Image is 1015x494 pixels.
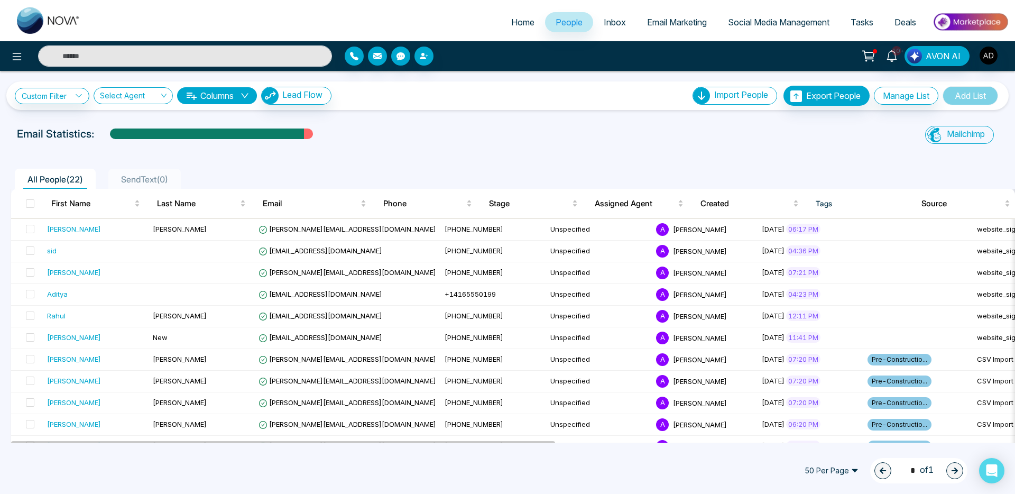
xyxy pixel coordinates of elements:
td: Unspecified [546,414,652,436]
span: [PHONE_NUMBER] [445,355,503,363]
span: Phone [383,197,464,210]
span: [PERSON_NAME] [673,398,727,407]
span: A [656,245,669,258]
span: [DATE] [762,312,785,320]
span: [EMAIL_ADDRESS][DOMAIN_NAME] [259,312,382,320]
a: Email Marketing [636,12,717,32]
button: AVON AI [905,46,970,66]
span: Import People [714,89,768,100]
span: 06:20 PM [786,419,820,429]
span: [PERSON_NAME][EMAIL_ADDRESS][DOMAIN_NAME] [259,377,436,385]
span: [PHONE_NUMBER] [445,377,503,385]
span: A [656,332,669,344]
th: Last Name [149,189,254,218]
span: Home [511,17,534,28]
span: [PERSON_NAME] [153,420,207,428]
div: [PERSON_NAME] [47,332,101,343]
span: Export People [806,90,861,101]
div: Aditya [47,289,68,299]
a: Custom Filter [15,88,89,104]
a: Inbox [593,12,636,32]
span: Lead Flow [282,89,322,100]
td: Unspecified [546,327,652,349]
td: Unspecified [546,262,652,284]
span: [PERSON_NAME] [673,268,727,277]
span: A [656,288,669,301]
img: Nova CRM Logo [17,7,80,34]
td: Unspecified [546,349,652,371]
span: Deals [894,17,916,28]
span: 04:36 PM [786,245,820,256]
span: [PHONE_NUMBER] [445,398,503,407]
span: [PHONE_NUMBER] [445,420,503,428]
span: [PHONE_NUMBER] [445,333,503,342]
span: [PERSON_NAME][EMAIL_ADDRESS][DOMAIN_NAME] [259,398,436,407]
td: Unspecified [546,306,652,327]
span: 07:21 PM [786,267,820,278]
span: +14165550199 [445,290,496,298]
span: A [656,267,669,279]
th: Created [692,189,807,218]
a: Social Media Management [717,12,840,32]
span: 07:20 PM [786,354,820,364]
td: Unspecified [546,241,652,262]
div: Open Intercom Messenger [979,458,1004,483]
span: [DATE] [762,355,785,363]
span: [DATE] [762,246,785,255]
span: Last Name [157,197,238,210]
span: [DATE] [762,398,785,407]
div: Rahul [47,310,66,321]
span: A [656,397,669,409]
td: Unspecified [546,284,652,306]
span: [DATE] [762,333,785,342]
a: Home [501,12,545,32]
span: [PHONE_NUMBER] [445,225,503,233]
span: [PHONE_NUMBER] [445,268,503,277]
td: Unspecified [546,371,652,392]
span: 11:41 PM [786,332,820,343]
span: Assigned Agent [595,197,676,210]
td: Unspecified [546,219,652,241]
span: Source [921,197,1002,210]
span: 04:23 PM [786,289,820,299]
a: Deals [884,12,927,32]
th: Tags [807,189,914,218]
div: sid [47,245,57,256]
span: [DATE] [762,442,785,450]
span: Email [263,197,358,210]
span: New [153,333,168,342]
span: [PERSON_NAME] [673,333,727,342]
span: People [556,17,583,28]
span: Mailchimp [947,129,985,139]
span: [PERSON_NAME] [153,398,207,407]
span: Pre-Constructio... [868,376,931,387]
th: Phone [375,189,481,218]
div: [PERSON_NAME] [47,224,101,234]
span: Tasks [851,17,873,28]
th: Stage [481,189,586,218]
span: All People ( 22 ) [23,174,87,185]
span: A [656,223,669,236]
span: Social Media Management [728,17,829,28]
th: First Name [43,189,149,218]
span: A [656,418,669,431]
span: 12:11 PM [786,310,820,321]
span: [PERSON_NAME][EMAIL_ADDRESS][DOMAIN_NAME] [259,420,436,428]
span: [PERSON_NAME] [153,225,207,233]
span: 07:20 PM [786,376,820,386]
span: A [656,440,669,453]
span: Inbox [604,17,626,28]
span: [PERSON_NAME] [673,355,727,363]
span: [PERSON_NAME] [673,442,727,450]
span: [PERSON_NAME][EMAIL_ADDRESS][DOMAIN_NAME] [259,355,436,363]
span: Pre-Constructio... [868,354,931,365]
span: 10+ [892,46,901,56]
div: [PERSON_NAME] [47,419,101,429]
span: SendText ( 0 ) [117,174,172,185]
span: Email Marketing [647,17,707,28]
span: [EMAIL_ADDRESS][DOMAIN_NAME] [259,333,382,342]
img: Lead Flow [907,49,922,63]
span: of 1 [904,463,934,478]
span: [EMAIL_ADDRESS][DOMAIN_NAME] [259,290,382,298]
span: [PERSON_NAME] [673,312,727,320]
